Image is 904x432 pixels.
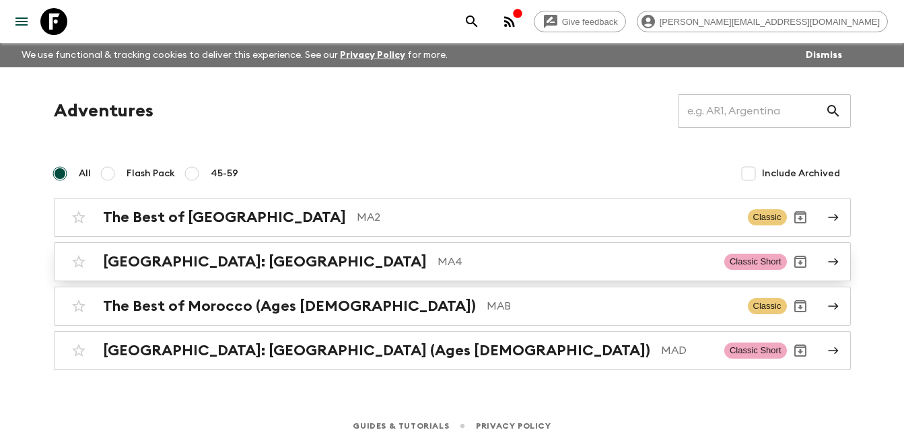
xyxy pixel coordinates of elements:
[103,342,650,359] h2: [GEOGRAPHIC_DATA]: [GEOGRAPHIC_DATA] (Ages [DEMOGRAPHIC_DATA])
[762,167,840,180] span: Include Archived
[802,46,845,65] button: Dismiss
[652,17,887,27] span: [PERSON_NAME][EMAIL_ADDRESS][DOMAIN_NAME]
[211,167,238,180] span: 45-59
[724,254,787,270] span: Classic Short
[54,98,153,124] h1: Adventures
[103,209,346,226] h2: The Best of [GEOGRAPHIC_DATA]
[637,11,888,32] div: [PERSON_NAME][EMAIL_ADDRESS][DOMAIN_NAME]
[54,287,851,326] a: The Best of Morocco (Ages [DEMOGRAPHIC_DATA])MABClassicArchive
[54,331,851,370] a: [GEOGRAPHIC_DATA]: [GEOGRAPHIC_DATA] (Ages [DEMOGRAPHIC_DATA])MADClassic ShortArchive
[54,198,851,237] a: The Best of [GEOGRAPHIC_DATA]MA2ClassicArchive
[534,11,626,32] a: Give feedback
[103,297,476,315] h2: The Best of Morocco (Ages [DEMOGRAPHIC_DATA])
[127,167,175,180] span: Flash Pack
[678,92,825,130] input: e.g. AR1, Argentina
[748,298,787,314] span: Classic
[661,343,714,359] p: MAD
[103,253,427,271] h2: [GEOGRAPHIC_DATA]: [GEOGRAPHIC_DATA]
[16,43,453,67] p: We use functional & tracking cookies to deliver this experience. See our for more.
[555,17,625,27] span: Give feedback
[79,167,91,180] span: All
[787,248,814,275] button: Archive
[748,209,787,225] span: Classic
[787,293,814,320] button: Archive
[357,209,737,225] p: MA2
[340,50,405,60] a: Privacy Policy
[487,298,737,314] p: MAB
[787,337,814,364] button: Archive
[8,8,35,35] button: menu
[724,343,787,359] span: Classic Short
[458,8,485,35] button: search adventures
[438,254,714,270] p: MA4
[54,242,851,281] a: [GEOGRAPHIC_DATA]: [GEOGRAPHIC_DATA]MA4Classic ShortArchive
[787,204,814,231] button: Archive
